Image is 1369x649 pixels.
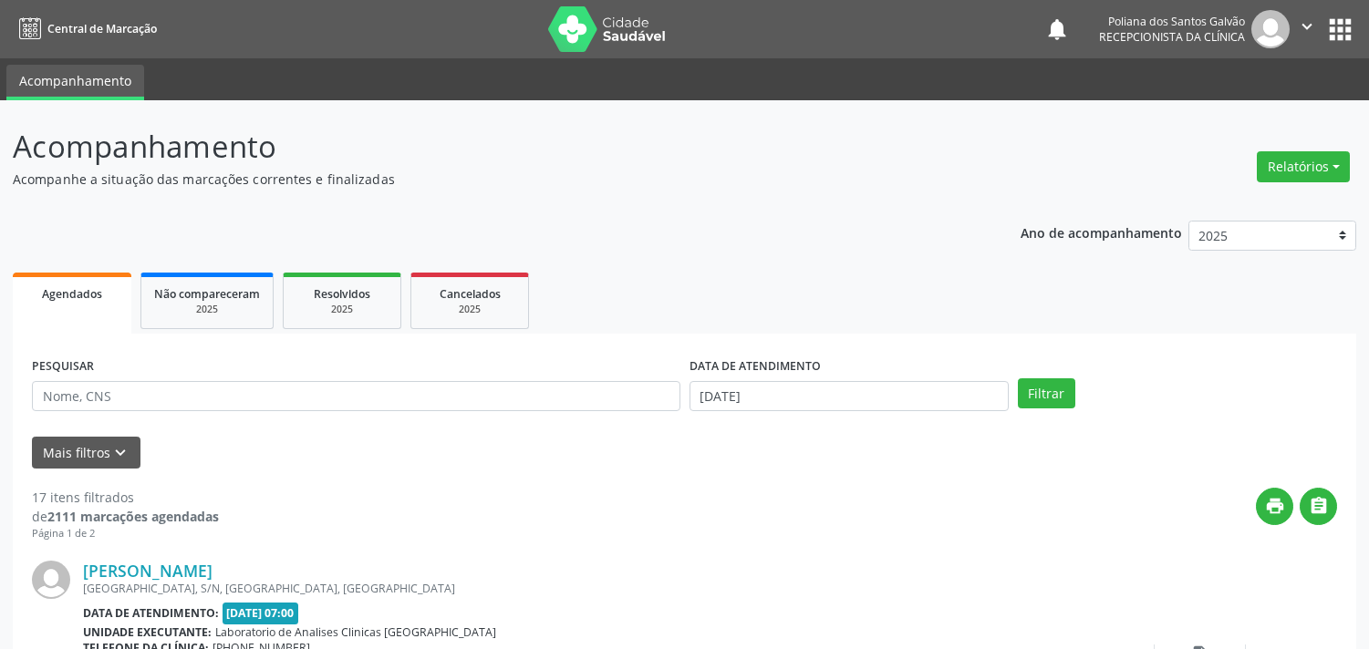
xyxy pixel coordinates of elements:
[13,170,953,189] p: Acompanhe a situação das marcações correntes e finalizadas
[32,561,70,599] img: img
[83,624,212,640] b: Unidade executante:
[83,605,219,621] b: Data de atendimento:
[42,286,102,302] span: Agendados
[1018,378,1075,409] button: Filtrar
[110,443,130,463] i: keyboard_arrow_down
[424,303,515,316] div: 2025
[13,14,157,44] a: Central de Marcação
[1099,29,1245,45] span: Recepcionista da clínica
[223,603,299,623] span: [DATE] 07:00
[47,21,157,36] span: Central de Marcação
[690,353,821,381] label: DATA DE ATENDIMENTO
[154,286,260,302] span: Não compareceram
[32,353,94,381] label: PESQUISAR
[1256,488,1293,525] button: print
[440,286,501,302] span: Cancelados
[1309,496,1329,516] i: 
[215,624,496,640] span: Laboratorio de Analises Clinicas [GEOGRAPHIC_DATA]
[83,561,213,581] a: [PERSON_NAME]
[1099,14,1245,29] div: Poliana dos Santos Galvão
[83,581,1063,596] div: [GEOGRAPHIC_DATA], S/N, [GEOGRAPHIC_DATA], [GEOGRAPHIC_DATA]
[154,303,260,316] div: 2025
[1290,10,1324,48] button: 
[1257,151,1350,182] button: Relatórios
[47,508,219,525] strong: 2111 marcações agendadas
[690,381,1009,412] input: Selecione um intervalo
[1324,14,1356,46] button: apps
[1044,16,1070,42] button: notifications
[13,124,953,170] p: Acompanhamento
[1300,488,1337,525] button: 
[32,437,140,469] button: Mais filtroskeyboard_arrow_down
[32,526,219,541] div: Página 1 de 2
[6,65,144,100] a: Acompanhamento
[1297,16,1317,36] i: 
[32,381,680,412] input: Nome, CNS
[314,286,370,302] span: Resolvidos
[1265,496,1285,516] i: print
[296,303,388,316] div: 2025
[1251,10,1290,48] img: img
[1021,221,1182,243] p: Ano de acompanhamento
[32,507,219,526] div: de
[32,488,219,507] div: 17 itens filtrados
